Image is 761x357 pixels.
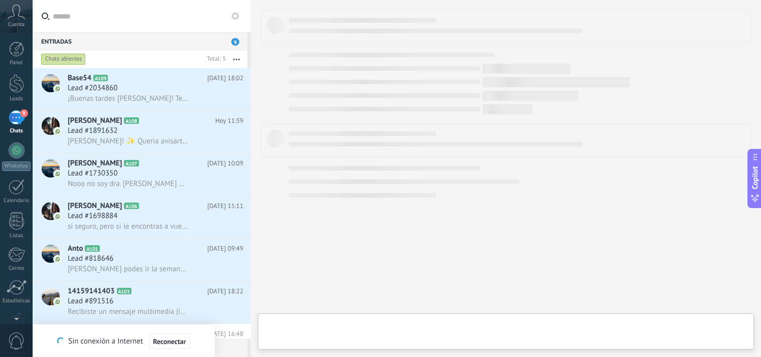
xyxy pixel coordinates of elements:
img: icon [54,170,61,177]
span: Lead #891516 [68,296,113,306]
span: 9 [20,109,28,117]
span: [DATE] 18:22 [207,286,243,296]
span: Copilot [750,166,760,190]
span: Reconectar [153,338,186,345]
span: Cuenta [8,22,25,28]
div: Panel [2,60,31,66]
span: [PERSON_NAME] podes ir la semana q viene [68,264,188,274]
a: avataricon[PERSON_NAME]A108Hoy 11:39Lead #1891632[PERSON_NAME]! ✨ Queria avisarte que [DATE] va a... [33,111,251,153]
span: Hoy 11:39 [215,116,243,126]
span: Recibiste un mensaje multimedia (id del mensaje: 3016E042C6FED65043). Espera a que se cargue o se... [68,307,188,316]
span: [PERSON_NAME] [68,158,122,168]
a: avatariconBase54A109[DATE] 18:02Lead #2034860¡Buenas tardes [PERSON_NAME]! Te habla Mai A continu... [33,68,251,110]
img: icon [54,85,61,92]
a: avatariconAntoA101[DATE] 09:49Lead #818646[PERSON_NAME] podes ir la semana q viene [33,239,251,281]
span: A108 [124,117,138,124]
div: Entradas [33,32,247,50]
img: icon [54,256,61,263]
span: [DATE] 10:09 [207,158,243,168]
span: Base54 [68,73,91,83]
img: icon [54,298,61,305]
span: Lead #1698884 [68,211,117,221]
span: A106 [124,203,138,209]
a: avataricon[PERSON_NAME]A107[DATE] 10:09Lead #1730350Nooo no soy dra. [PERSON_NAME] decírtelo un m... [33,153,251,196]
span: [PERSON_NAME] [68,116,122,126]
span: ¡Buenas tardes [PERSON_NAME]! Te habla Mai A continuación, te voy a detallar datos *importantes* ... [68,94,188,103]
span: 14159141403 [68,286,115,296]
div: Leads [2,96,31,102]
button: Reconectar [149,333,190,349]
span: A107 [124,160,138,166]
div: Total: 5 [203,54,226,64]
div: Calendario [2,198,31,204]
a: avataricon[PERSON_NAME]A106[DATE] 15:11Lead #1698884si seguro, pero si le encontras a vuelta hace... [33,196,251,238]
div: Sin conexión a Internet [57,333,190,349]
button: Más [226,50,247,68]
div: Chats [2,128,31,134]
span: 9 [231,38,239,46]
div: Correo [2,265,31,272]
span: Lead #818646 [68,254,113,264]
span: A101 [85,245,99,252]
span: [DATE] 18:02 [207,73,243,83]
img: icon [54,128,61,135]
span: Lead #2034860 [68,83,117,93]
span: Nooo no soy dra. [PERSON_NAME] decírtelo un médico. Se q el cura es fuerte y ataca el hígado. Dep... [68,179,188,189]
span: [PERSON_NAME] [68,201,122,211]
span: Lead #1891632 [68,126,117,136]
div: WhatsApp [2,161,31,171]
div: Estadísticas [2,298,31,304]
img: icon [54,213,61,220]
a: avataricon14159141403A103[DATE] 18:22Lead #891516Recibiste un mensaje multimedia (id del mensaje:... [33,281,251,323]
span: [PERSON_NAME]! ✨ Queria avisarte que [DATE] va a estar disponible la grabación de la Masterclass ... [68,136,188,146]
span: A109 [93,75,108,81]
span: [DATE] 16:48 [207,329,243,339]
span: [DATE] 15:11 [207,201,243,211]
span: A103 [117,288,131,294]
span: si seguro, pero si le encontras a vuelta haces punta [68,222,188,231]
span: [DATE] 09:49 [207,244,243,254]
span: Lead #1730350 [68,168,117,178]
div: Listas [2,233,31,239]
div: Chats abiertos [41,53,86,65]
span: Anto [68,244,83,254]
